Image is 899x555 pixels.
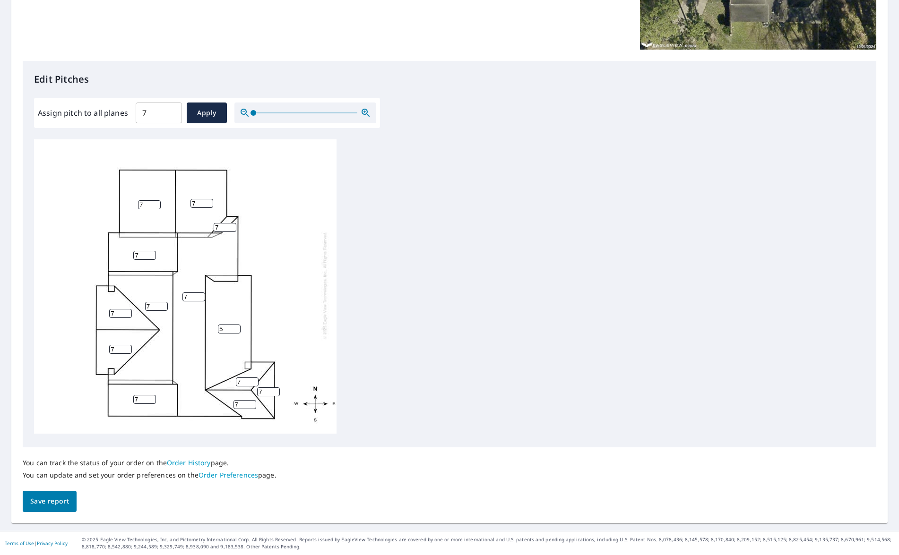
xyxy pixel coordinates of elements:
[38,107,128,119] label: Assign pitch to all planes
[23,471,277,479] p: You can update and set your order preferences on the page.
[187,102,227,123] button: Apply
[34,72,865,86] p: Edit Pitches
[136,100,182,126] input: 00.0
[194,107,219,119] span: Apply
[82,536,894,550] p: © 2025 Eagle View Technologies, Inc. and Pictometry International Corp. All Rights Reserved. Repo...
[23,491,77,512] button: Save report
[167,458,211,467] a: Order History
[30,495,69,507] span: Save report
[37,540,68,546] a: Privacy Policy
[5,540,34,546] a: Terms of Use
[5,540,68,546] p: |
[199,470,258,479] a: Order Preferences
[23,459,277,467] p: You can track the status of your order on the page.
